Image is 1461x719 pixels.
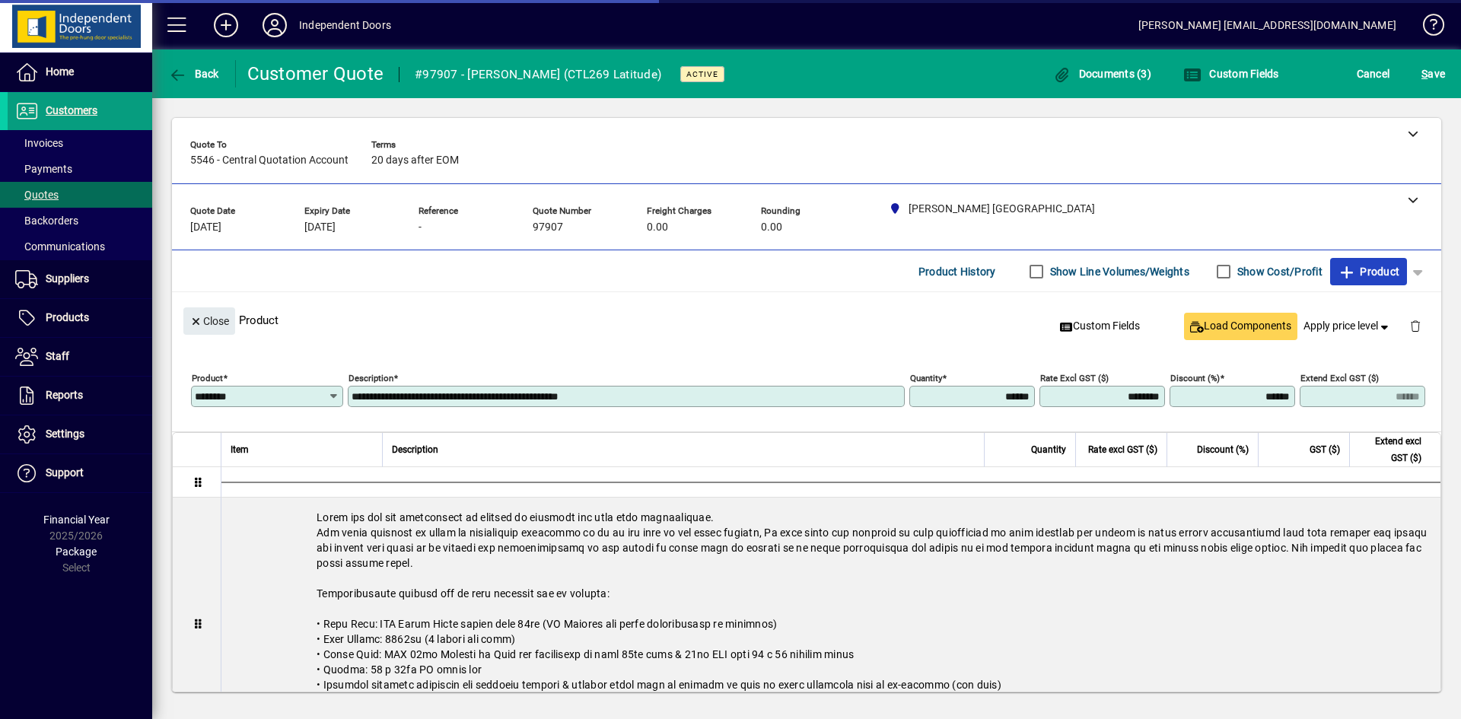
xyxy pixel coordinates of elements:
app-page-header-button: Back [152,60,236,87]
span: Reports [46,389,83,401]
button: Load Components [1184,313,1297,340]
span: Invoices [15,137,63,149]
span: Package [56,546,97,558]
span: [DATE] [190,221,221,234]
span: Documents (3) [1052,68,1151,80]
label: Show Cost/Profit [1234,264,1323,279]
mat-label: Extend excl GST ($) [1300,373,1379,383]
span: Communications [15,240,105,253]
span: Custom Fields [1183,68,1279,80]
span: Description [392,441,438,458]
span: Product [1338,259,1399,284]
span: Apply price level [1303,318,1392,334]
span: Rate excl GST ($) [1088,441,1157,458]
button: Product [1330,258,1407,285]
span: S [1421,68,1428,80]
span: [DATE] [304,221,336,234]
button: Custom Fields [1179,60,1283,87]
span: Load Components [1190,318,1291,334]
button: Cancel [1353,60,1394,87]
mat-label: Quantity [910,373,942,383]
button: Add [202,11,250,39]
span: Product History [918,259,996,284]
a: Support [8,454,152,492]
app-page-header-button: Delete [1397,319,1434,332]
button: Delete [1397,307,1434,344]
span: Back [168,68,219,80]
span: Suppliers [46,272,89,285]
span: Home [46,65,74,78]
span: Financial Year [43,514,110,526]
span: Quotes [15,189,59,201]
span: 5546 - Central Quotation Account [190,154,349,167]
label: Show Line Volumes/Weights [1047,264,1189,279]
span: Cancel [1357,62,1390,86]
span: Custom Fields [1060,318,1141,334]
button: Apply price level [1297,313,1398,340]
button: Save [1418,60,1449,87]
mat-label: Product [192,373,223,383]
span: ave [1421,62,1445,86]
span: Staff [46,350,69,362]
a: Staff [8,338,152,376]
span: Customers [46,104,97,116]
mat-label: Description [349,373,393,383]
span: Quantity [1031,441,1066,458]
button: Back [164,60,223,87]
a: Reports [8,377,152,415]
a: Payments [8,156,152,182]
span: Products [46,311,89,323]
span: Settings [46,428,84,440]
span: Discount (%) [1197,441,1249,458]
span: Extend excl GST ($) [1359,433,1421,466]
button: Custom Fields [1054,313,1147,340]
span: Active [686,69,718,79]
span: 20 days after EOM [371,154,459,167]
button: Close [183,307,235,335]
a: Settings [8,415,152,453]
span: - [419,221,422,234]
span: Close [189,309,229,334]
a: Invoices [8,130,152,156]
span: Support [46,466,84,479]
a: Knowledge Base [1412,3,1442,52]
span: GST ($) [1310,441,1340,458]
span: Item [231,441,249,458]
div: Independent Doors [299,13,391,37]
button: Documents (3) [1049,60,1155,87]
span: 0.00 [761,221,782,234]
button: Product History [912,258,1002,285]
app-page-header-button: Close [180,313,239,327]
button: Profile [250,11,299,39]
a: Quotes [8,182,152,208]
span: Backorders [15,215,78,227]
span: 97907 [533,221,563,234]
a: Communications [8,234,152,259]
div: Customer Quote [247,62,384,86]
a: Products [8,299,152,337]
mat-label: Rate excl GST ($) [1040,373,1109,383]
a: Home [8,53,152,91]
mat-label: Discount (%) [1170,373,1220,383]
a: Backorders [8,208,152,234]
a: Suppliers [8,260,152,298]
span: Payments [15,163,72,175]
span: 0.00 [647,221,668,234]
div: [PERSON_NAME] [EMAIL_ADDRESS][DOMAIN_NAME] [1138,13,1396,37]
div: Product [172,292,1441,348]
div: #97907 - [PERSON_NAME] (CTL269 Latitude) [415,62,661,87]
